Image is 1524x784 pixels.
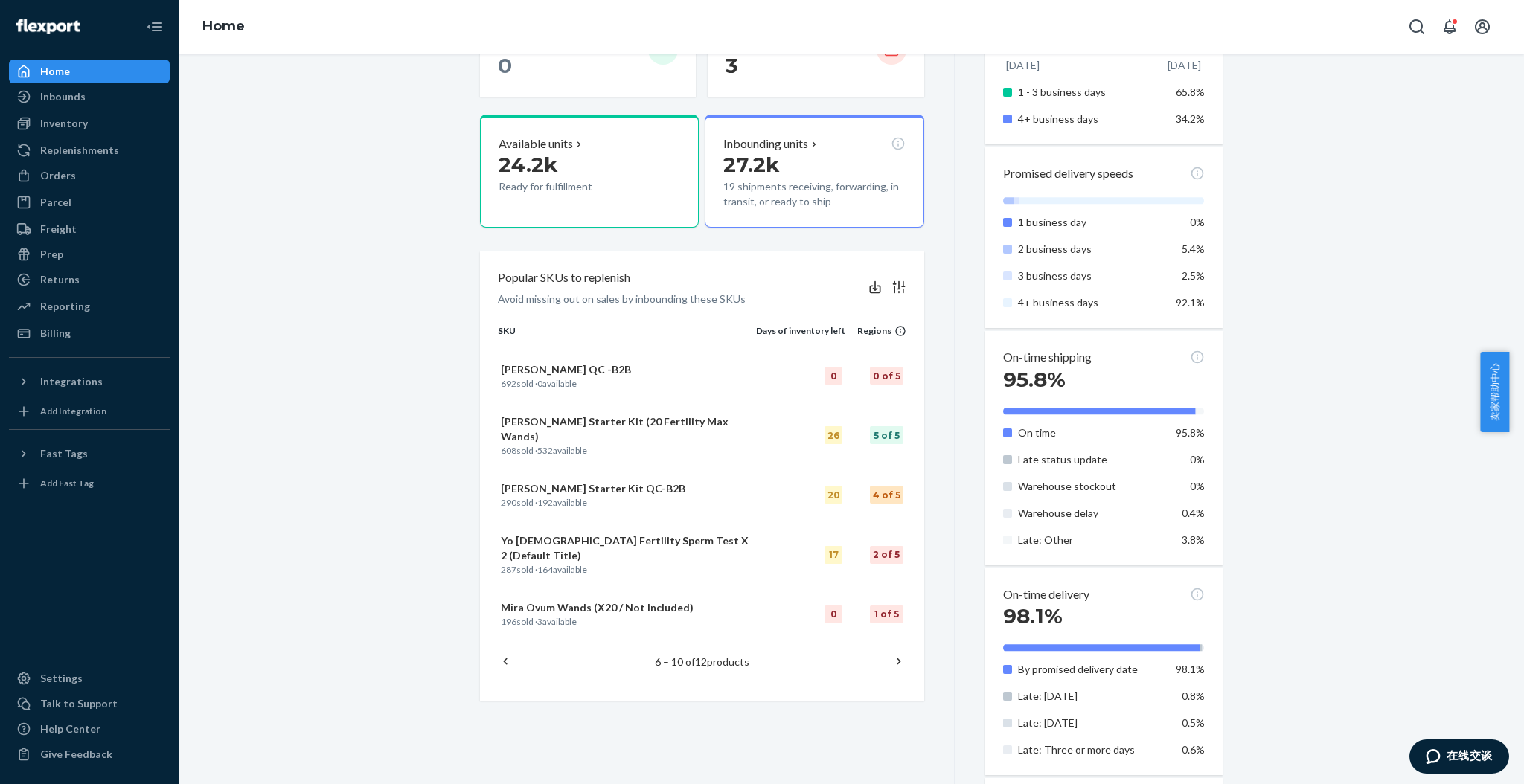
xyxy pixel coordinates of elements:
span: 3 [537,616,542,627]
p: Popular SKUs to replenish [498,269,630,286]
span: 卖家帮助中心 [1480,352,1509,432]
span: 0.6% [1182,743,1205,756]
div: Talk to Support [40,696,118,711]
span: 608 [501,445,516,456]
span: 0% [1190,216,1205,228]
p: Avoid missing out on sales by inbounding these SKUs [498,292,746,306]
div: 1 of 5 [870,605,903,623]
span: 0 [498,53,512,78]
a: Returns [9,268,170,292]
div: 26 [825,426,842,444]
a: Billing [9,321,170,345]
a: Reporting [9,295,170,318]
span: 2.5% [1182,269,1205,282]
span: 290 [501,497,516,508]
button: Open account menu [1467,12,1497,42]
a: Parcel [9,190,170,214]
button: Non-compliance cases 0 [480,17,696,97]
p: Late status update [1018,452,1165,467]
div: Integrations [40,374,103,389]
p: By promised delivery date [1018,662,1165,677]
span: 0% [1190,453,1205,466]
span: 65.8% [1176,86,1205,98]
span: 532 [537,445,553,456]
div: Billing [40,326,71,341]
div: Orders [40,168,76,183]
a: Settings [9,666,170,690]
p: [PERSON_NAME] Starter Kit QC-B2B [501,481,753,496]
span: 196 [501,616,516,627]
span: 0.5% [1182,716,1205,729]
p: Warehouse stockout [1018,479,1165,494]
div: 0 of 5 [870,367,903,385]
p: Late: Other [1018,533,1165,547]
a: Freight [9,217,170,241]
button: Talk to Support [9,692,170,716]
a: Orders [9,164,170,187]
a: Add Fast Tag [9,472,170,495]
a: Help Center [9,717,170,741]
a: Home [9,60,170,83]
button: Open Search Box [1402,12,1432,42]
span: 92.1% [1176,296,1205,309]
p: On time [1018,425,1165,440]
p: Yo [DEMOGRAPHIC_DATA] Fertility Sperm Test X 2 (Default Title) [501,533,753,563]
span: 0.8% [1182,690,1205,702]
span: 95.8% [1003,367,1066,392]
p: Late: [DATE] [1018,716,1165,730]
p: Late: Three or more days [1018,742,1165,757]
span: 3 [726,53,737,78]
div: 4 of 5 [870,486,903,504]
div: Returns [40,272,80,287]
a: Inbounds [9,85,170,109]
p: Late: [DATE] [1018,689,1165,704]
p: 2 business days [1018,242,1165,257]
span: 164 [537,564,553,575]
button: Canceled orders 3 [708,17,923,97]
p: [PERSON_NAME] QC -B2B [501,362,753,377]
p: On-time shipping [1003,349,1092,366]
span: 24.2k [499,152,558,177]
div: 0 [825,367,842,385]
div: 2 of 5 [870,546,903,564]
a: Add Integration [9,399,170,423]
span: 34.2% [1176,112,1205,125]
p: 4+ business days [1018,295,1165,310]
div: Regions [845,324,906,337]
p: 4+ business days [1018,112,1165,126]
button: Integrations [9,370,170,393]
span: 287 [501,564,516,575]
p: 1 business day [1018,215,1165,230]
span: 192 [537,497,553,508]
p: Inbounding units [723,135,808,152]
span: 0% [1190,480,1205,492]
span: 0 [537,378,542,389]
span: 692 [501,378,516,389]
div: Parcel [40,195,71,210]
th: SKU [498,324,756,350]
p: sold · available [501,444,753,457]
a: Replenishments [9,138,170,162]
div: Prep [40,247,63,262]
a: Home [202,18,245,34]
button: Available units24.2kReady for fulfillment [480,115,699,228]
div: Help Center [40,722,100,736]
p: Warehouse delay [1018,506,1165,521]
p: sold · available [501,563,753,576]
div: Inventory [40,116,88,131]
p: On-time delivery [1003,586,1089,603]
a: Inventory [9,112,170,135]
button: Fast Tags [9,442,170,466]
div: 17 [825,546,842,564]
a: Prep [9,242,170,266]
p: [DATE] [1006,58,1040,73]
div: Give Feedback [40,747,112,762]
div: Replenishments [40,143,119,158]
p: sold · available [501,496,753,509]
div: Reporting [40,299,90,314]
div: Add Integration [40,405,106,417]
div: Home [40,64,70,79]
span: 98.1% [1003,603,1063,629]
div: 5 of 5 [870,426,903,444]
